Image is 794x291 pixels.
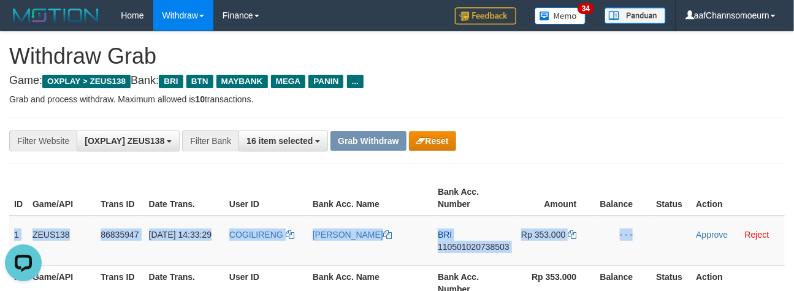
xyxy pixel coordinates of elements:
span: BRI [159,75,183,88]
th: Bank Acc. Number [433,181,514,216]
img: Feedback.jpg [455,7,516,25]
button: 16 item selected [239,130,328,151]
th: User ID [224,181,308,216]
div: Filter Bank [182,130,239,151]
th: Bank Acc. Name [308,181,433,216]
span: Copy 110501020738503 to clipboard [438,242,510,252]
span: MAYBANK [216,75,268,88]
th: Amount [514,181,595,216]
p: Grab and process withdraw. Maximum allowed is transactions. [9,93,785,105]
span: [DATE] 14:33:29 [149,230,212,240]
th: Trans ID [96,181,143,216]
span: 16 item selected [246,136,313,146]
img: panduan.png [605,7,666,24]
span: ... [347,75,364,88]
button: Open LiveChat chat widget [5,5,42,42]
span: 86835947 [101,230,139,240]
img: MOTION_logo.png [9,6,102,25]
span: OXPLAY > ZEUS138 [42,75,131,88]
th: Date Trans. [144,181,224,216]
span: PANIN [308,75,343,88]
span: COGILIRENG [229,230,283,240]
th: ID [9,181,28,216]
th: Balance [595,181,651,216]
a: [PERSON_NAME] [313,230,392,240]
td: - - - [595,216,651,266]
a: Approve [696,230,728,240]
td: 1 [9,216,28,266]
span: Rp 353.000 [521,230,565,240]
a: Copy 353000 to clipboard [568,230,576,240]
th: Status [651,181,691,216]
button: Grab Withdraw [330,131,406,151]
strong: 10 [195,94,205,104]
button: [OXPLAY] ZEUS138 [77,130,180,151]
a: Reject [745,230,769,240]
img: Button%20Memo.svg [535,7,586,25]
h1: Withdraw Grab [9,44,785,69]
span: 34 [578,3,594,14]
h4: Game: Bank: [9,75,785,87]
div: Filter Website [9,130,77,151]
span: [OXPLAY] ZEUS138 [85,136,164,146]
span: MEGA [271,75,306,88]
td: ZEUS138 [28,216,96,266]
button: Reset [409,131,456,151]
th: Action [691,181,785,216]
span: BRI [438,230,452,240]
a: COGILIRENG [229,230,294,240]
th: Game/API [28,181,96,216]
span: BTN [186,75,213,88]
